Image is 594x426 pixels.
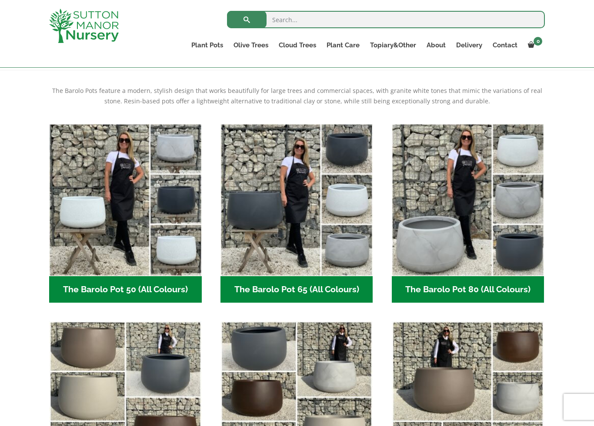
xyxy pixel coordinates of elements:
a: Delivery [451,39,487,51]
a: Plant Care [321,39,365,51]
a: Visit product category The Barolo Pot 80 (All Colours) [392,124,544,303]
h2: The Barolo Pot 65 (All Colours) [220,276,373,303]
input: Search... [227,11,545,28]
a: Olive Trees [228,39,274,51]
a: Plant Pots [186,39,228,51]
img: logo [49,9,119,43]
img: The Barolo Pot 65 (All Colours) [220,124,373,276]
a: Contact [487,39,523,51]
a: About [421,39,451,51]
img: The Barolo Pot 50 (All Colours) [49,124,202,276]
a: Visit product category The Barolo Pot 50 (All Colours) [49,124,202,303]
a: Cloud Trees [274,39,321,51]
a: Visit product category The Barolo Pot 65 (All Colours) [220,124,373,303]
p: The Barolo Pots feature a modern, stylish design that works beautifully for large trees and comme... [49,86,545,106]
a: 0 [523,39,545,51]
h2: The Barolo Pot 50 (All Colours) [49,276,202,303]
a: Topiary&Other [365,39,421,51]
h2: The Barolo Pot 80 (All Colours) [392,276,544,303]
span: 0 [534,37,542,46]
img: The Barolo Pot 80 (All Colours) [392,124,544,276]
